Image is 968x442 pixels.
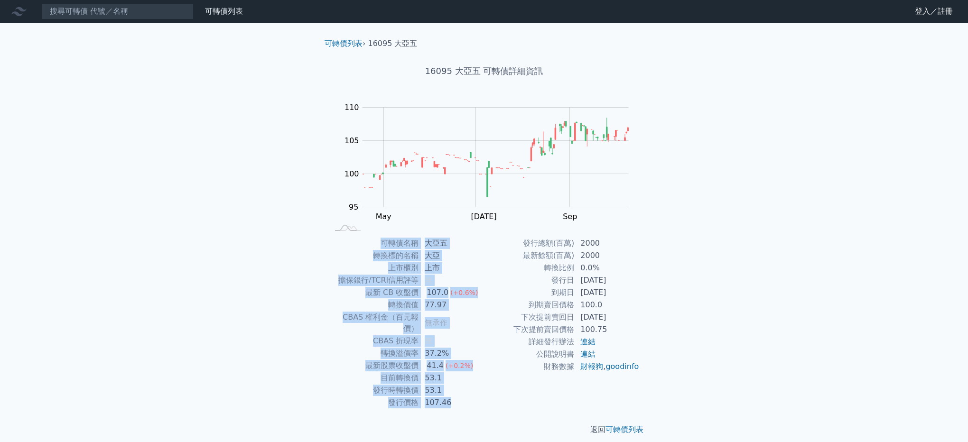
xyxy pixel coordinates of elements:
li: 16095 大亞五 [368,38,418,49]
td: CBAS 權利金（百元報價） [328,311,419,335]
td: 2000 [575,237,640,249]
td: 107.46 [419,396,484,409]
td: 最新股票收盤價 [328,359,419,372]
span: (+0.6%) [450,289,478,296]
a: 登入／註冊 [907,4,960,19]
td: 詳細發行辦法 [484,336,575,348]
tspan: [DATE] [471,212,497,221]
tspan: 100 [344,169,359,178]
a: 連結 [580,337,596,346]
td: CBAS 折現率 [328,335,419,347]
td: [DATE] [575,286,640,299]
td: 100.0 [575,299,640,311]
td: 下次提前賣回價格 [484,323,575,336]
td: 上市 [419,262,484,274]
a: 可轉債列表 [205,7,243,16]
a: 可轉債列表 [325,39,363,48]
td: , [575,360,640,373]
h1: 16095 大亞五 可轉債詳細資訊 [317,64,651,78]
td: 上市櫃別 [328,262,419,274]
td: 37.2% [419,347,484,359]
td: 轉換比例 [484,262,575,274]
td: [DATE] [575,311,640,323]
input: 搜尋可轉債 代號／名稱 [42,3,194,19]
td: 大亞 [419,249,484,262]
tspan: 105 [344,136,359,145]
td: 最新餘額(百萬) [484,249,575,262]
td: 2000 [575,249,640,262]
tspan: May [376,212,391,221]
td: 最新 CB 收盤價 [328,286,419,299]
td: 發行日 [484,274,575,286]
td: 77.97 [419,299,484,311]
td: 轉換標的名稱 [328,249,419,262]
tspan: 110 [344,103,359,112]
td: 發行總額(百萬) [484,237,575,249]
td: 下次提前賣回日 [484,311,575,323]
td: 擔保銀行/TCRI信用評等 [328,274,419,286]
td: 大亞五 [419,237,484,249]
td: 53.1 [419,372,484,384]
div: 107.0 [425,287,450,298]
td: 公開說明書 [484,348,575,360]
p: 返回 [317,424,651,435]
a: 連結 [580,350,596,359]
span: (+0.2%) [446,362,473,369]
tspan: 95 [349,203,358,212]
td: 0.0% [575,262,640,274]
a: 財報狗 [580,362,603,371]
a: 可轉債列表 [605,425,643,434]
li: › [325,38,365,49]
g: Chart [339,103,643,221]
div: 41.4 [425,360,446,371]
td: 轉換價值 [328,299,419,311]
td: 100.75 [575,323,640,336]
tspan: Sep [563,212,577,221]
td: 財務數據 [484,360,575,373]
td: [DATE] [575,274,640,286]
td: 目前轉換價 [328,372,419,384]
span: 無 [425,336,432,345]
a: goodinfo [605,362,639,371]
td: 可轉債名稱 [328,237,419,249]
td: 轉換溢價率 [328,347,419,359]
td: 53.1 [419,384,484,396]
td: 發行價格 [328,396,419,409]
td: 到期賣回價格 [484,299,575,311]
span: 無 [425,276,432,285]
td: 到期日 [484,286,575,299]
td: 發行時轉換價 [328,384,419,396]
span: 無承作 [425,318,447,327]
